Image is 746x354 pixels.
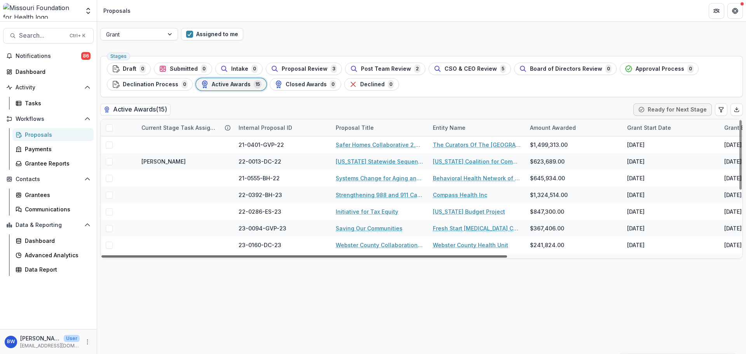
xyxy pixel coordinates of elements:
[201,65,207,73] span: 0
[196,78,267,91] button: Active Awards15
[107,63,151,75] button: Draft0
[19,32,65,39] span: Search...
[239,224,286,232] span: 23-0094-GVP-23
[12,97,94,110] a: Tasks
[7,339,15,344] div: Brian Washington
[622,124,676,132] div: Grant Start Date
[724,157,742,166] div: [DATE]
[3,28,94,44] button: Search...
[724,241,742,249] div: [DATE]
[336,241,424,249] a: Webster County Collaboration to Decriminalize Behavioral Health Crises
[83,3,94,19] button: Open entity switcher
[181,80,188,89] span: 0
[12,157,94,170] a: Grantee Reports
[3,3,80,19] img: Missouri Foundation for Health logo
[715,103,727,116] button: Edit table settings
[141,157,186,166] span: [PERSON_NAME]
[336,191,424,199] a: Strengthening 988 and 911 Call Diversion
[234,124,297,132] div: Internal Proposal ID
[25,251,87,259] div: Advanced Analytics
[12,249,94,262] a: Advanced Analytics
[137,119,234,136] div: Current Stage Task Assignees
[360,81,385,88] span: Declined
[433,224,521,232] a: Fresh Start [MEDICAL_DATA] Center Inc.
[239,174,280,182] span: 21-0555-BH-22
[68,31,87,40] div: Ctrl + K
[215,63,263,75] button: Intake0
[530,66,602,72] span: Board of Directors Review
[331,124,378,132] div: Proposal Title
[100,5,134,16] nav: breadcrumb
[525,119,622,136] div: Amount Awarded
[724,141,742,149] div: [DATE]
[12,143,94,155] a: Payments
[605,65,612,73] span: 0
[331,119,428,136] div: Proposal Title
[20,342,80,349] p: [EMAIL_ADDRESS][DOMAIN_NAME]
[83,337,92,347] button: More
[286,81,327,88] span: Closed Awards
[627,224,645,232] div: [DATE]
[345,63,425,75] button: Post Team Review2
[25,145,87,153] div: Payments
[181,28,243,40] button: Assigned to me
[25,99,87,107] div: Tasks
[100,104,171,115] h2: Active Awards ( 15 )
[530,157,565,166] span: $623,689.00
[25,131,87,139] div: Proposals
[64,335,80,342] p: User
[25,265,87,274] div: Data Report
[709,3,724,19] button: Partners
[123,66,136,72] span: Draft
[239,141,284,149] span: 21-0401-GVP-22
[388,80,394,89] span: 0
[16,53,81,59] span: Notifications
[724,174,742,182] div: [DATE]
[724,258,742,266] div: [DATE]
[3,81,94,94] button: Open Activity
[12,234,94,247] a: Dashboard
[12,188,94,201] a: Grantees
[12,203,94,216] a: Communications
[627,141,645,149] div: [DATE]
[239,191,282,199] span: 22-0392-BH-23
[234,119,331,136] div: Internal Proposal ID
[627,258,645,266] div: [DATE]
[433,208,505,216] a: [US_STATE] Budget Project
[212,81,251,88] span: Active Awards
[251,65,258,73] span: 0
[81,52,91,60] span: 86
[636,66,684,72] span: Approval Process
[239,157,281,166] span: 22-0013-DC-22
[530,241,564,249] span: $241,824.00
[627,174,645,182] div: [DATE]
[16,84,81,91] span: Activity
[530,224,564,232] span: $367,406.00
[428,124,470,132] div: Entity Name
[530,141,568,149] span: $1,499,313.00
[433,191,487,199] a: Compass Health Inc
[231,66,248,72] span: Intake
[254,80,261,89] span: 15
[730,103,743,116] button: Export table data
[361,66,411,72] span: Post Team Review
[627,191,645,199] div: [DATE]
[331,65,337,73] span: 3
[444,66,497,72] span: CSO & CEO Review
[622,119,720,136] div: Grant Start Date
[25,159,87,167] div: Grantee Reports
[433,141,521,149] a: The Curators Of The [GEOGRAPHIC_DATA][US_STATE]
[123,81,178,88] span: Declination Process
[16,222,81,228] span: Data & Reporting
[25,237,87,245] div: Dashboard
[3,219,94,231] button: Open Data & Reporting
[20,334,61,342] p: [PERSON_NAME][US_STATE]
[428,119,525,136] div: Entity Name
[530,258,563,266] span: $178,954.00
[633,103,712,116] button: Ready for Next Stage
[103,7,131,15] div: Proposals
[239,241,281,249] span: 23-0160-DC-23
